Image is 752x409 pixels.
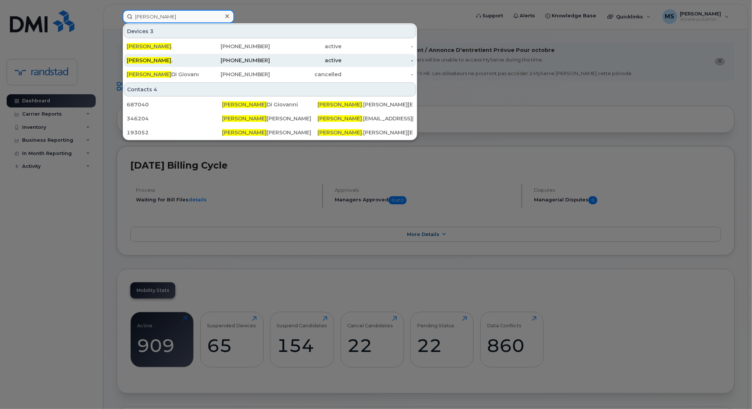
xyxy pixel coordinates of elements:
[222,101,317,108] div: Di Giovanni
[318,129,413,136] div: .[PERSON_NAME][EMAIL_ADDRESS][DOMAIN_NAME]
[222,115,267,122] span: [PERSON_NAME]
[127,57,171,64] span: [PERSON_NAME]
[318,129,362,136] span: [PERSON_NAME]
[124,54,416,67] a: [PERSON_NAME].[PHONE_NUMBER]active-
[270,43,342,50] div: active
[270,71,342,78] div: cancelled
[127,43,198,50] div: .
[150,28,154,35] span: 3
[154,86,157,93] span: 4
[124,40,416,53] a: [PERSON_NAME].[PHONE_NUMBER]active-
[342,43,414,50] div: -
[222,115,317,122] div: [PERSON_NAME]
[124,98,416,111] a: 687040[PERSON_NAME]Di Giovanni[PERSON_NAME].[PERSON_NAME][EMAIL_ADDRESS][DOMAIN_NAME]
[198,43,270,50] div: [PHONE_NUMBER]
[318,101,413,108] div: .[PERSON_NAME][EMAIL_ADDRESS][DOMAIN_NAME]
[124,24,416,38] div: Devices
[198,57,270,64] div: [PHONE_NUMBER]
[198,71,270,78] div: [PHONE_NUMBER]
[127,43,171,50] span: [PERSON_NAME]
[342,57,414,64] div: -
[127,57,198,64] div: .
[127,71,198,78] div: Di Giovanni
[127,115,222,122] div: 346204
[127,129,222,136] div: 193052
[342,71,414,78] div: -
[127,101,222,108] div: 687040
[127,71,171,78] span: [PERSON_NAME]
[124,68,416,81] a: [PERSON_NAME]Di Giovanni[PHONE_NUMBER]cancelled-
[318,101,362,108] span: [PERSON_NAME]
[222,101,267,108] span: [PERSON_NAME]
[222,129,317,136] div: [PERSON_NAME]
[124,82,416,96] div: Contacts
[318,115,362,122] span: [PERSON_NAME]
[124,112,416,125] a: 346204[PERSON_NAME][PERSON_NAME][PERSON_NAME].[EMAIL_ADDRESS][DOMAIN_NAME]
[124,126,416,139] a: 193052[PERSON_NAME][PERSON_NAME][PERSON_NAME].[PERSON_NAME][EMAIL_ADDRESS][DOMAIN_NAME]
[222,129,267,136] span: [PERSON_NAME]
[318,115,413,122] div: .[EMAIL_ADDRESS][DOMAIN_NAME]
[270,57,342,64] div: active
